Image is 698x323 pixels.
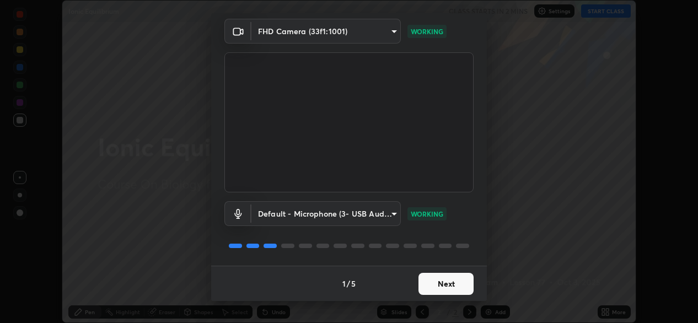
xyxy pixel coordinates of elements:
p: WORKING [411,26,443,36]
h4: / [347,278,350,289]
div: FHD Camera (33f1:1001) [251,201,401,226]
h4: 1 [342,278,346,289]
p: WORKING [411,209,443,219]
h4: 5 [351,278,356,289]
button: Next [418,273,474,295]
div: FHD Camera (33f1:1001) [251,19,401,44]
